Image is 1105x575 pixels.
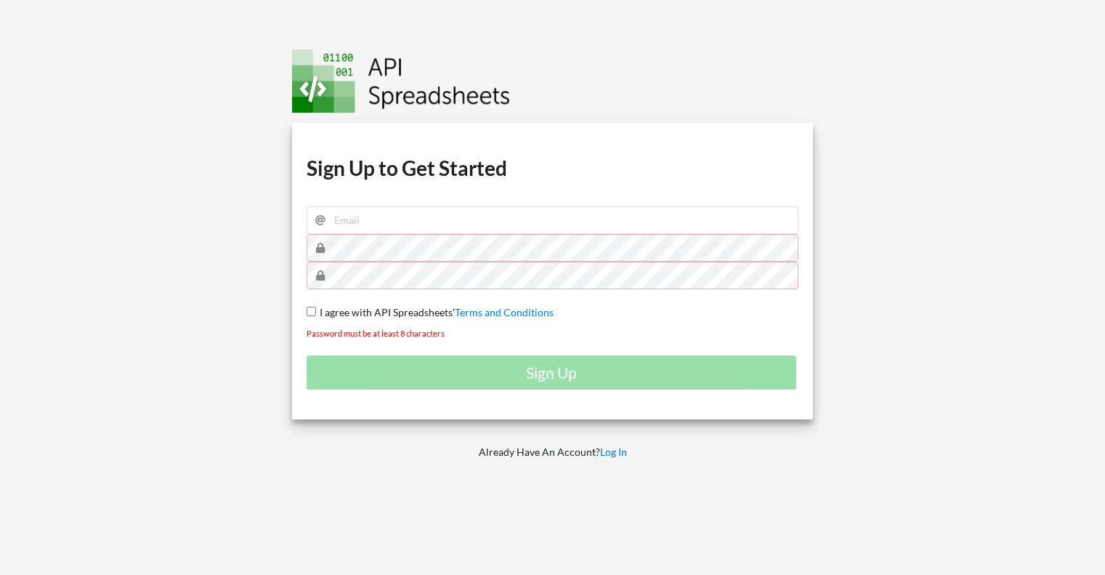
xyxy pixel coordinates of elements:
[282,445,824,459] p: Already Have An Account?
[292,49,510,113] img: Logo.png
[455,306,554,318] a: Terms and Conditions
[600,446,627,458] a: Log In
[307,329,445,338] small: Password must be at least 8 characters
[307,206,799,234] input: Email
[316,306,455,318] span: I agree with API Spreadsheets'
[307,155,799,181] h1: Sign Up to Get Started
